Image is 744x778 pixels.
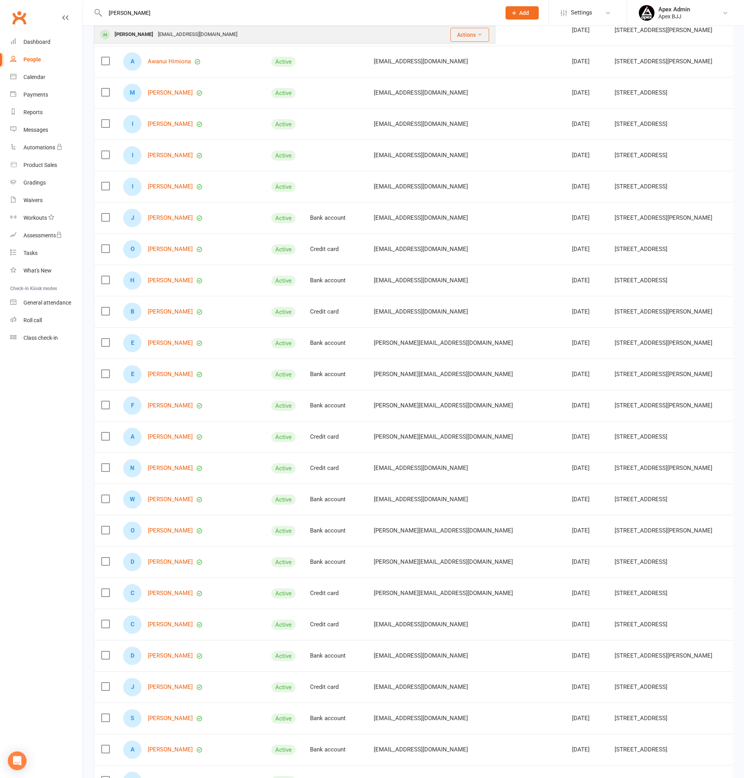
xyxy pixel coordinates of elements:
div: Active [271,57,296,67]
div: Credit card [310,590,360,597]
span: [PERSON_NAME][EMAIL_ADDRESS][DOMAIN_NAME] [374,398,513,413]
div: Product Sales [23,162,57,168]
a: [PERSON_NAME] [148,308,193,315]
div: Ben [123,303,142,321]
div: Sulaiman [123,709,142,728]
a: [PERSON_NAME] [148,402,193,409]
a: [PERSON_NAME] [148,621,193,628]
div: Bank account [310,653,360,659]
div: Madyen [123,84,142,102]
div: [PERSON_NAME] [112,29,156,40]
div: [DATE] [572,527,601,534]
a: People [10,51,82,68]
a: Messages [10,121,82,139]
a: [PERSON_NAME] [148,246,193,253]
div: Bank account [310,371,360,378]
a: [PERSON_NAME] [148,152,193,159]
div: Credit card [310,621,360,628]
a: [PERSON_NAME] [148,371,193,378]
div: Bank account [310,496,360,503]
div: Active [271,401,296,411]
div: [DATE] [572,58,601,65]
a: Clubworx [9,8,29,27]
div: Active [271,682,296,692]
span: [EMAIL_ADDRESS][DOMAIN_NAME] [374,617,468,632]
span: [EMAIL_ADDRESS][DOMAIN_NAME] [374,54,468,69]
div: Active [271,276,296,286]
button: Add [506,6,539,20]
div: Elias [123,334,142,352]
a: Product Sales [10,156,82,174]
div: Isabelle [123,177,142,196]
a: Class kiosk mode [10,329,82,347]
div: Dashboard [23,39,50,45]
div: Roll call [23,317,42,323]
div: Active [271,713,296,724]
div: Apex BJJ [658,13,690,20]
div: [DATE] [572,215,601,221]
div: Andrew [123,428,142,446]
div: Bank account [310,559,360,565]
span: Add [519,10,529,16]
div: [DATE] [572,590,601,597]
span: [EMAIL_ADDRESS][DOMAIN_NAME] [374,85,468,100]
a: [PERSON_NAME] [148,183,193,190]
span: [EMAIL_ADDRESS][DOMAIN_NAME] [374,179,468,194]
a: Waivers [10,192,82,209]
a: [PERSON_NAME] [148,215,193,221]
span: [PERSON_NAME][EMAIL_ADDRESS][DOMAIN_NAME] [374,429,513,444]
a: Workouts [10,209,82,227]
span: [EMAIL_ADDRESS][DOMAIN_NAME] [374,492,468,507]
div: Gradings [23,179,46,186]
button: Actions [450,28,489,42]
div: [DATE] [572,559,601,565]
span: [EMAIL_ADDRESS][DOMAIN_NAME] [374,711,468,726]
div: [DATE] [572,277,601,284]
div: Dominic [123,647,142,665]
a: Gradings [10,174,82,192]
div: [DATE] [572,27,601,34]
div: Active [271,307,296,317]
div: Hamza [123,271,142,290]
span: [PERSON_NAME][EMAIL_ADDRESS][DOMAIN_NAME] [374,367,513,382]
div: Active [271,119,296,129]
div: Credit card [310,434,360,440]
a: [PERSON_NAME] [148,559,193,565]
div: [DATE] [572,434,601,440]
a: [PERSON_NAME] [148,90,193,96]
span: [PERSON_NAME][EMAIL_ADDRESS][DOMAIN_NAME] [374,554,513,569]
div: Payments [23,91,48,98]
a: Tasks [10,244,82,262]
span: [EMAIL_ADDRESS][DOMAIN_NAME] [374,304,468,319]
div: People [23,56,41,63]
div: Chris [123,615,142,634]
div: What's New [23,267,52,274]
div: Assessments [23,232,62,238]
div: Tasks [23,250,38,256]
div: [DATE] [572,402,601,409]
span: [EMAIL_ADDRESS][DOMAIN_NAME] [374,648,468,663]
span: [EMAIL_ADDRESS][DOMAIN_NAME] [374,210,468,225]
div: Apex Admin [658,6,690,13]
div: [DATE] [572,308,601,315]
div: [DATE] [572,90,601,96]
div: Calendar [23,74,45,80]
div: Active [271,588,296,599]
div: Active [271,745,296,755]
div: Christopher [123,584,142,602]
div: [DATE] [572,152,601,159]
a: [PERSON_NAME] [148,121,193,127]
div: William [123,490,142,509]
a: Reports [10,104,82,121]
span: [EMAIL_ADDRESS][DOMAIN_NAME] [374,148,468,163]
div: Active [271,495,296,505]
div: Active [271,432,296,442]
span: Settings [571,4,592,22]
div: Edward [123,365,142,384]
div: Active [271,557,296,567]
div: Active [271,338,296,348]
div: Automations [23,144,55,151]
a: Calendar [10,68,82,86]
a: [PERSON_NAME] [148,496,193,503]
div: [DATE] [572,746,601,753]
